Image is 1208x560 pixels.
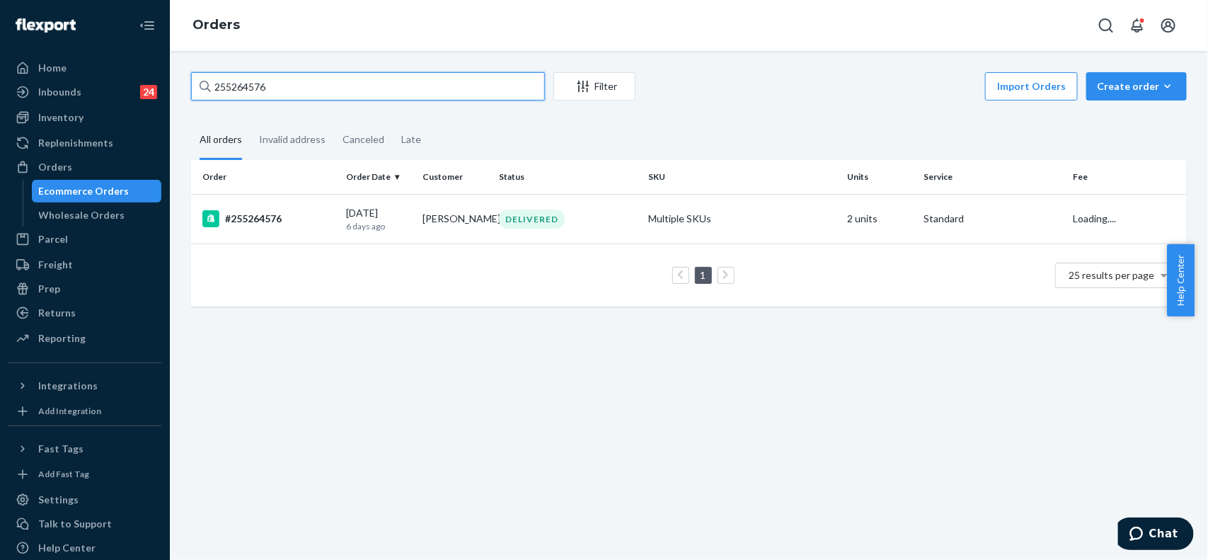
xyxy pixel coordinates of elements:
[643,194,841,244] td: Multiple SKUs
[38,282,60,296] div: Prep
[38,442,84,456] div: Fast Tags
[1067,194,1187,244] td: Loading....
[1086,72,1187,101] button: Create order
[924,212,1062,226] p: Standard
[499,210,565,229] div: DELIVERED
[8,302,161,324] a: Returns
[8,278,161,300] a: Prep
[8,488,161,511] a: Settings
[32,180,162,202] a: Ecommerce Orders
[918,160,1067,194] th: Service
[38,306,76,320] div: Returns
[259,121,326,158] div: Invalid address
[38,110,84,125] div: Inventory
[346,206,411,232] div: [DATE]
[38,468,89,480] div: Add Fast Tag
[643,160,841,194] th: SKU
[698,269,709,281] a: Page 1 is your current page
[8,132,161,154] a: Replenishments
[841,160,918,194] th: Units
[39,184,130,198] div: Ecommerce Orders
[8,156,161,178] a: Orders
[8,438,161,460] button: Fast Tags
[38,517,112,531] div: Talk to Support
[1118,518,1194,553] iframe: Opens a widget where you can chat to one of our agents
[417,194,493,244] td: [PERSON_NAME]
[985,72,1078,101] button: Import Orders
[841,194,918,244] td: 2 units
[343,121,384,158] div: Canceled
[401,121,421,158] div: Late
[39,208,125,222] div: Wholesale Orders
[38,405,101,417] div: Add Integration
[191,72,545,101] input: Search orders
[8,466,161,483] a: Add Fast Tag
[32,204,162,227] a: Wholesale Orders
[191,160,340,194] th: Order
[38,61,67,75] div: Home
[340,160,417,194] th: Order Date
[1069,269,1155,281] span: 25 results per page
[38,136,113,150] div: Replenishments
[1097,79,1176,93] div: Create order
[554,79,635,93] div: Filter
[38,160,72,174] div: Orders
[1154,11,1183,40] button: Open account menu
[8,537,161,559] a: Help Center
[192,17,240,33] a: Orders
[1092,11,1120,40] button: Open Search Box
[8,403,161,420] a: Add Integration
[133,11,161,40] button: Close Navigation
[1167,244,1195,316] button: Help Center
[346,220,411,232] p: 6 days ago
[493,160,643,194] th: Status
[200,121,242,160] div: All orders
[38,85,81,99] div: Inbounds
[8,327,161,350] a: Reporting
[16,18,76,33] img: Flexport logo
[38,379,98,393] div: Integrations
[1123,11,1151,40] button: Open notifications
[140,85,157,99] div: 24
[1067,160,1187,194] th: Fee
[8,253,161,276] a: Freight
[202,210,335,227] div: #255264576
[38,331,86,345] div: Reporting
[181,5,251,46] ol: breadcrumbs
[553,72,635,101] button: Filter
[422,171,488,183] div: Customer
[8,513,161,535] button: Talk to Support
[8,81,161,103] a: Inbounds24
[38,258,73,272] div: Freight
[8,228,161,251] a: Parcel
[8,106,161,129] a: Inventory
[38,493,79,507] div: Settings
[38,541,96,555] div: Help Center
[8,375,161,397] button: Integrations
[38,232,68,246] div: Parcel
[8,57,161,79] a: Home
